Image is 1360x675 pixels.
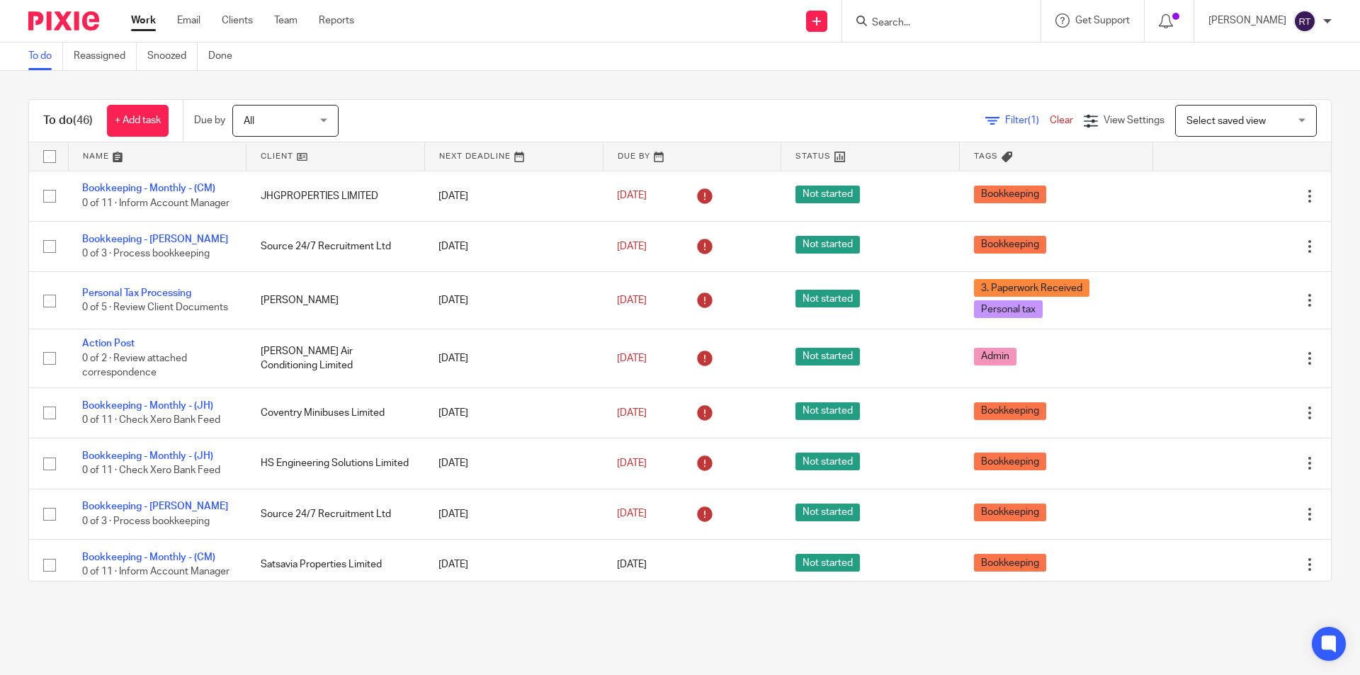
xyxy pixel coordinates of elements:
span: [DATE] [617,353,647,363]
a: Bookkeeping - [PERSON_NAME] [82,234,228,244]
td: HS Engineering Solutions Limited [246,438,425,489]
img: svg%3E [1293,10,1316,33]
td: Source 24/7 Recruitment Ltd [246,489,425,539]
span: Bookkeeping [974,554,1046,572]
p: [PERSON_NAME] [1208,13,1286,28]
span: Personal tax [974,300,1043,318]
a: + Add task [107,105,169,137]
span: Not started [795,348,860,365]
a: Clear [1050,115,1073,125]
span: [DATE] [617,458,647,468]
h1: To do [43,113,93,128]
span: [DATE] [617,242,647,251]
span: Not started [795,504,860,521]
span: Filter [1005,115,1050,125]
a: Bookkeeping - [PERSON_NAME] [82,501,228,511]
td: [PERSON_NAME] [246,272,425,329]
span: Not started [795,290,860,307]
td: JHGPROPERTIES LIMITED [246,171,425,221]
td: Source 24/7 Recruitment Ltd [246,221,425,271]
span: [DATE] [617,191,647,201]
span: (46) [73,115,93,126]
a: Bookkeeping - Monthly - (CM) [82,552,215,562]
img: Pixie [28,11,99,30]
span: Tags [974,152,998,160]
a: Done [208,42,243,70]
input: Search [871,17,998,30]
a: Reassigned [74,42,137,70]
span: Not started [795,236,860,254]
span: 0 of 3 · Process bookkeeping [82,516,210,526]
a: Personal Tax Processing [82,288,191,298]
td: [DATE] [424,540,603,590]
td: [DATE] [424,329,603,387]
span: [DATE] [617,408,647,418]
a: Bookkeeping - Monthly - (JH) [82,451,213,461]
span: Get Support [1075,16,1130,25]
span: View Settings [1104,115,1164,125]
span: Admin [974,348,1016,365]
span: All [244,116,254,126]
span: Bookkeeping [974,402,1046,420]
td: [PERSON_NAME] Air Conditioning Limited [246,329,425,387]
span: Bookkeeping [974,236,1046,254]
a: Action Post [82,339,135,348]
span: 0 of 11 · Check Xero Bank Feed [82,415,220,425]
td: [DATE] [424,438,603,489]
span: 0 of 11 · Inform Account Manager [82,198,229,208]
span: Not started [795,186,860,203]
a: Snoozed [147,42,198,70]
span: 0 of 11 · Check Xero Bank Feed [82,466,220,476]
td: Satsavia Properties Limited [246,540,425,590]
td: [DATE] [424,387,603,438]
span: 0 of 11 · Inform Account Manager [82,567,229,577]
a: Bookkeeping - Monthly - (JH) [82,401,213,411]
span: (1) [1028,115,1039,125]
a: Clients [222,13,253,28]
td: Coventry Minibuses Limited [246,387,425,438]
a: Bookkeeping - Monthly - (CM) [82,183,215,193]
span: [DATE] [617,509,647,519]
span: [DATE] [617,295,647,305]
td: [DATE] [424,272,603,329]
span: 3. Paperwork Received [974,279,1089,297]
p: Due by [194,113,225,127]
span: Select saved view [1186,116,1266,126]
span: Not started [795,402,860,420]
td: [DATE] [424,489,603,539]
a: Reports [319,13,354,28]
span: Bookkeeping [974,504,1046,521]
span: 0 of 5 · Review Client Documents [82,302,228,312]
a: Team [274,13,297,28]
span: 0 of 2 · Review attached correspondence [82,353,187,378]
td: [DATE] [424,221,603,271]
span: Bookkeeping [974,186,1046,203]
a: To do [28,42,63,70]
a: Email [177,13,200,28]
span: Bookkeeping [974,453,1046,470]
span: Not started [795,554,860,572]
span: [DATE] [617,560,647,569]
a: Work [131,13,156,28]
td: [DATE] [424,171,603,221]
span: Not started [795,453,860,470]
span: 0 of 3 · Process bookkeeping [82,249,210,259]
